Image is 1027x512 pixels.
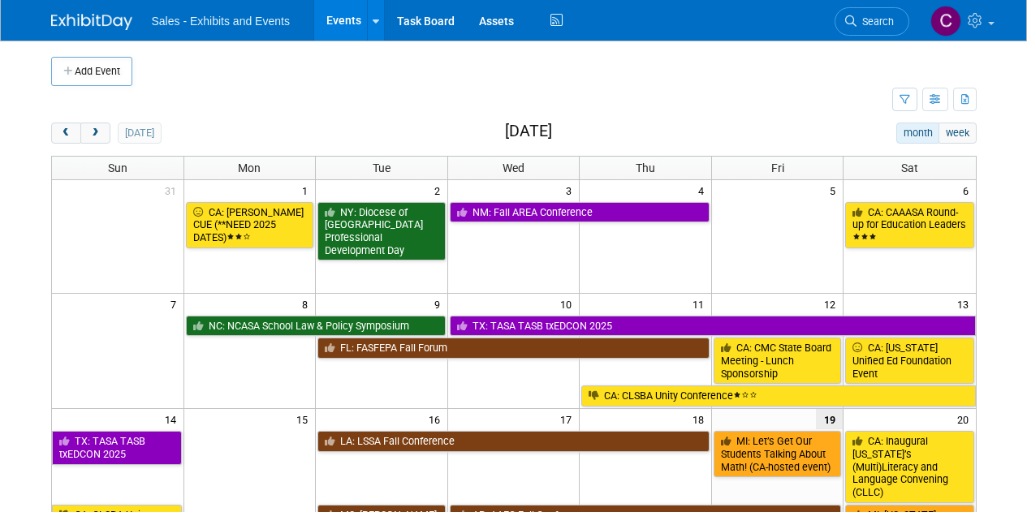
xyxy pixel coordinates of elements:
span: 6 [961,180,976,200]
span: 7 [169,294,183,314]
span: 15 [295,409,315,429]
a: NY: Diocese of [GEOGRAPHIC_DATA] Professional Development Day [317,202,446,261]
span: 18 [691,409,711,429]
span: 5 [828,180,843,200]
a: CA: CAAASA Round-up for Education Leaders [845,202,973,248]
span: 11 [691,294,711,314]
span: 4 [697,180,711,200]
span: 14 [163,409,183,429]
span: Sun [108,161,127,174]
a: MI: Let’s Get Our Students Talking About Math! (CA-hosted event) [714,431,842,477]
span: Tue [373,161,391,174]
span: 12 [822,294,843,314]
a: CA: CLSBA Unity Conference [581,385,975,407]
button: Add Event [51,57,132,86]
span: 31 [163,180,183,200]
span: 16 [427,409,447,429]
span: Wed [503,161,524,174]
h2: [DATE] [505,123,552,140]
span: 8 [300,294,315,314]
a: CA: Inaugural [US_STATE]’s (Multi)Literacy and Language Convening (CLLC) [845,431,973,503]
a: Search [835,7,909,36]
span: 9 [433,294,447,314]
span: 17 [559,409,579,429]
span: 3 [564,180,579,200]
button: month [896,123,939,144]
span: 2 [433,180,447,200]
img: Christine Lurz [930,6,961,37]
a: TX: TASA TASB txEDCON 2025 [52,431,182,464]
a: FL: FASFEPA Fall Forum [317,338,710,359]
a: CA: CMC State Board Meeting - Lunch Sponsorship [714,338,842,384]
a: CA: [PERSON_NAME] CUE (**NEED 2025 DATES) [186,202,314,248]
button: [DATE] [118,123,161,144]
span: 13 [956,294,976,314]
a: LA: LSSA Fall Conference [317,431,710,452]
span: 10 [559,294,579,314]
span: Sat [901,161,918,174]
span: Thu [636,161,655,174]
span: Mon [238,161,261,174]
a: NM: Fall AREA Conference [450,202,710,223]
a: TX: TASA TASB txEDCON 2025 [450,316,976,337]
span: 19 [816,409,843,429]
button: next [80,123,110,144]
button: week [939,123,976,144]
span: Fri [771,161,784,174]
a: NC: NCASA School Law & Policy Symposium [186,316,446,337]
span: 1 [300,180,315,200]
button: prev [51,123,81,144]
img: ExhibitDay [51,14,132,30]
span: Sales - Exhibits and Events [152,15,290,28]
a: CA: [US_STATE] Unified Ed Foundation Event [845,338,973,384]
span: 20 [956,409,976,429]
span: Search [857,15,894,28]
